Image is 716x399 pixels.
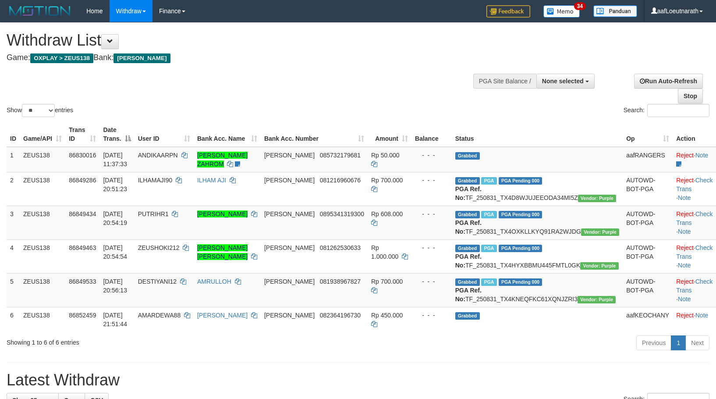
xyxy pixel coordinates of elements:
span: 86852459 [69,312,96,319]
b: PGA Ref. No: [455,253,482,269]
span: [PERSON_NAME] [113,53,170,63]
b: PGA Ref. No: [455,185,482,201]
span: Copy 081216960676 to clipboard [320,177,361,184]
span: Grabbed [455,312,480,320]
span: [PERSON_NAME] [264,152,315,159]
span: AMARDEWA88 [138,312,181,319]
th: User ID: activate to sort column ascending [135,122,194,147]
span: [DATE] 11:37:33 [103,152,127,167]
td: 4 [7,239,20,273]
td: AUTOWD-BOT-PGA [623,172,673,206]
span: Copy 081262530633 to clipboard [320,244,361,251]
span: None selected [542,78,584,85]
td: TF_250831_TX4D8WJUJEEODA34MI5Z [452,172,623,206]
a: Next [685,335,709,350]
td: AUTOWD-BOT-PGA [623,206,673,239]
span: Copy 085732179681 to clipboard [320,152,361,159]
td: ZEUS138 [20,206,65,239]
span: ILHAMAJI90 [138,177,173,184]
div: - - - [415,243,448,252]
span: Copy 081938967827 to clipboard [320,278,361,285]
h1: Withdraw List [7,32,468,49]
a: Reject [676,278,694,285]
td: ZEUS138 [20,273,65,307]
th: Date Trans.: activate to sort column descending [99,122,134,147]
a: Reject [676,210,694,217]
span: 86849463 [69,244,96,251]
a: Check Trans [676,210,712,226]
span: ZEUSHOKI212 [138,244,180,251]
img: MOTION_logo.png [7,4,73,18]
th: ID [7,122,20,147]
td: AUTOWD-BOT-PGA [623,239,673,273]
a: Stop [678,89,703,103]
span: Rp 700.000 [371,177,403,184]
select: Showentries [22,104,55,117]
span: Vendor URL: https://trx4.1velocity.biz [578,296,616,303]
td: 3 [7,206,20,239]
span: Grabbed [455,177,480,185]
span: DESTIYANI12 [138,278,177,285]
span: ANDIKAARPN [138,152,178,159]
span: [DATE] 20:51:23 [103,177,127,192]
span: Grabbed [455,211,480,218]
span: 86849533 [69,278,96,285]
span: [PERSON_NAME] [264,312,315,319]
span: [PERSON_NAME] [264,210,315,217]
a: Reject [676,177,694,184]
span: Marked by aafRornrotha [481,245,496,252]
span: Grabbed [455,278,480,286]
img: Button%20Memo.svg [543,5,580,18]
td: TF_250831_TX4KNEQFKC61XQNJZRI3 [452,273,623,307]
b: PGA Ref. No: [455,287,482,303]
a: AMRULLOH [197,278,231,285]
span: Rp 50.000 [371,152,400,159]
td: · · [673,172,716,206]
a: Note [678,296,691,303]
a: [PERSON_NAME] [197,210,248,217]
a: Reject [676,312,694,319]
span: Marked by aafRornrotha [481,278,496,286]
td: aafKEOCHANY [623,307,673,332]
div: - - - [415,210,448,218]
th: Amount: activate to sort column ascending [368,122,411,147]
th: Game/API: activate to sort column ascending [20,122,65,147]
span: [PERSON_NAME] [264,244,315,251]
a: Check Trans [676,244,712,260]
td: 6 [7,307,20,332]
span: PGA Pending [499,177,542,185]
a: [PERSON_NAME] [197,312,248,319]
td: ZEUS138 [20,239,65,273]
td: TF_250831_TX4OXKLLKYQ91RA2WJDG [452,206,623,239]
span: OXPLAY > ZEUS138 [30,53,93,63]
td: · · [673,273,716,307]
div: - - - [415,311,448,320]
a: ILHAM AJI [197,177,226,184]
span: Grabbed [455,245,480,252]
a: Note [695,152,709,159]
span: [PERSON_NAME] [264,278,315,285]
a: Note [678,194,691,201]
h4: Game: Bank: [7,53,468,62]
a: Run Auto-Refresh [634,74,703,89]
th: Trans ID: activate to sort column ascending [65,122,99,147]
a: Previous [636,335,671,350]
a: Note [678,262,691,269]
td: ZEUS138 [20,147,65,172]
td: · · [673,239,716,273]
span: Grabbed [455,152,480,160]
a: 1 [671,335,686,350]
h1: Latest Withdraw [7,371,709,389]
a: Reject [676,152,694,159]
th: Bank Acc. Number: activate to sort column ascending [261,122,368,147]
td: TF_250831_TX4HYXBBMU445FMTL0GK [452,239,623,273]
span: Rp 608.000 [371,210,403,217]
span: 34 [574,2,586,10]
span: Rp 1.000.000 [371,244,398,260]
div: PGA Site Balance / [473,74,536,89]
span: Rp 700.000 [371,278,403,285]
td: · [673,307,716,332]
span: [DATE] 20:54:19 [103,210,127,226]
td: AUTOWD-BOT-PGA [623,273,673,307]
td: · [673,147,716,172]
